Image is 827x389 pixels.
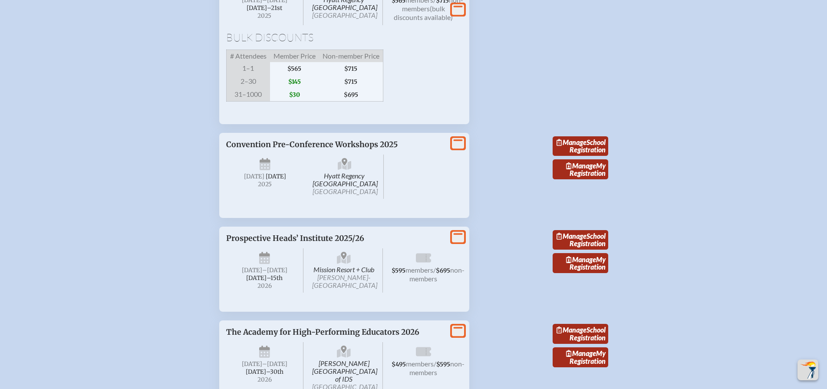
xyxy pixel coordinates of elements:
[392,361,406,368] span: $495
[226,234,364,243] span: Prospective Heads’ Institute 2025/26
[233,283,297,289] span: 2026
[226,88,270,102] span: 31–1000
[434,359,436,368] span: /
[319,88,383,102] span: $695
[233,376,297,383] span: 2026
[226,75,270,88] span: 2–30
[394,4,453,21] span: (bulk discounts available)
[313,187,378,195] span: [GEOGRAPHIC_DATA]
[270,75,319,88] span: $145
[242,267,262,274] span: [DATE]
[270,88,319,102] span: $30
[247,4,282,12] span: [DATE]–⁠21st
[566,255,596,264] span: Manage
[233,181,297,188] span: 2025
[553,230,608,250] a: ManageSchool Registration
[262,267,287,274] span: –[DATE]
[226,327,419,337] span: The Academy for High-Performing Educators 2026
[392,267,405,274] span: $595
[409,266,465,283] span: non-members
[246,368,283,376] span: [DATE]–⁠30th
[262,360,287,368] span: –[DATE]
[312,11,377,19] span: [GEOGRAPHIC_DATA]
[319,49,383,62] span: Non-member Price
[246,274,283,282] span: [DATE]–⁠15th
[799,361,817,379] img: To the top
[233,13,297,19] span: 2025
[270,62,319,75] span: $565
[405,266,433,274] span: members
[242,360,262,368] span: [DATE]
[319,62,383,75] span: $715
[553,136,608,156] a: ManageSchool Registration
[226,32,462,43] h1: Bulk Discounts
[306,155,384,199] span: Hyatt Regency [GEOGRAPHIC_DATA]
[557,232,586,240] span: Manage
[226,62,270,75] span: 1–1
[557,138,586,146] span: Manage
[244,173,264,180] span: [DATE]
[312,273,377,289] span: [PERSON_NAME]-[GEOGRAPHIC_DATA]
[409,359,465,376] span: non-members
[557,326,586,334] span: Manage
[433,266,436,274] span: /
[553,159,608,179] a: ManageMy Registration
[319,75,383,88] span: $715
[436,267,450,274] span: $695
[226,49,270,62] span: # Attendees
[797,359,818,380] button: Scroll Top
[566,162,596,170] span: Manage
[553,347,608,367] a: ManageMy Registration
[406,359,434,368] span: members
[436,361,450,368] span: $595
[305,248,383,293] span: Mission Resort + Club
[226,140,398,149] span: Convention Pre-Conference Workshops 2025
[266,173,286,180] span: [DATE]
[566,349,596,357] span: Manage
[553,324,608,344] a: ManageSchool Registration
[270,49,319,62] span: Member Price
[553,253,608,273] a: ManageMy Registration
